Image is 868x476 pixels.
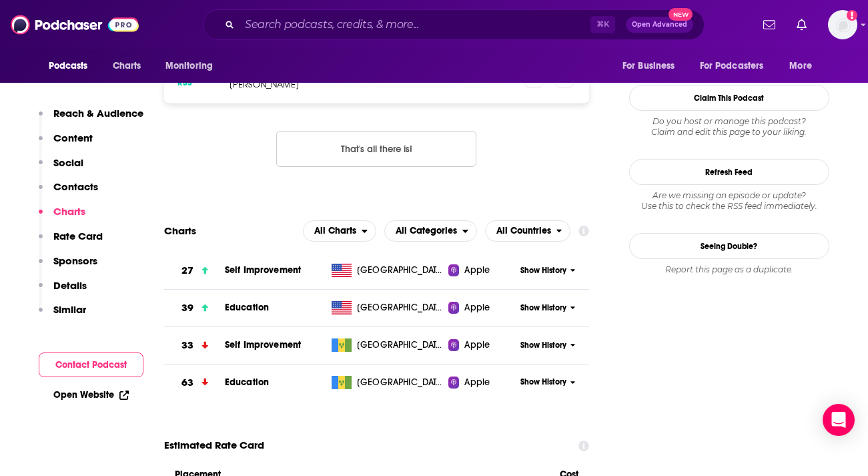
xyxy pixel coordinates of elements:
[516,265,580,276] button: Show History
[448,338,516,352] a: Apple
[326,376,448,389] a: [GEOGRAPHIC_DATA][PERSON_NAME]
[326,264,448,277] a: [GEOGRAPHIC_DATA]
[629,190,829,212] div: Are we missing an episode or update? Use this to check the RSS feed immediately.
[357,338,444,352] span: Saint Vincent and the Grenadines
[225,377,269,388] a: Education
[39,205,85,230] button: Charts
[225,339,301,350] a: Self Improvement
[464,338,490,352] span: Apple
[164,252,225,289] a: 27
[516,377,580,388] button: Show History
[520,302,566,314] span: Show History
[181,263,193,278] h3: 27
[181,338,193,353] h3: 33
[39,156,83,181] button: Social
[181,300,193,316] h3: 39
[464,264,490,277] span: Apple
[520,377,566,388] span: Show History
[464,376,490,389] span: Apple
[164,365,225,401] a: 63
[384,220,477,242] button: open menu
[622,57,675,75] span: For Business
[691,53,783,79] button: open menu
[823,404,855,436] div: Open Intercom Messenger
[53,132,93,144] p: Content
[629,159,829,185] button: Refresh Feed
[53,180,98,193] p: Contacts
[104,53,149,79] a: Charts
[516,302,580,314] button: Show History
[448,301,516,314] a: Apple
[629,116,829,127] span: Do you host or manage this podcast?
[700,57,764,75] span: For Podcasters
[53,254,97,267] p: Sponsors
[314,226,356,236] span: All Charts
[53,389,129,401] a: Open Website
[225,264,301,276] a: Self Improvement
[303,220,376,242] h2: Platforms
[828,10,857,39] img: User Profile
[485,220,571,242] button: open menu
[11,12,139,37] img: Podchaser - Follow, Share and Rate Podcasts
[357,301,444,314] span: United States
[464,301,490,314] span: Apple
[632,21,687,28] span: Open Advanced
[113,57,141,75] span: Charts
[847,10,857,21] svg: Add a profile image
[53,156,83,169] p: Social
[156,53,230,79] button: open menu
[181,375,193,391] h3: 63
[39,279,87,304] button: Details
[496,226,551,236] span: All Countries
[165,57,213,75] span: Monitoring
[164,290,225,326] a: 39
[225,302,269,313] a: Education
[326,301,448,314] a: [GEOGRAPHIC_DATA]
[629,116,829,138] div: Claim and edit this page to your liking.
[485,220,571,242] h2: Countries
[53,107,143,120] p: Reach & Audience
[520,265,566,276] span: Show History
[613,53,692,79] button: open menu
[357,264,444,277] span: United States
[520,340,566,351] span: Show History
[39,230,103,254] button: Rate Card
[53,279,87,292] p: Details
[629,264,829,275] div: Report this page as a duplicate.
[629,233,829,259] a: Seeing Double?
[39,303,86,328] button: Similar
[240,14,590,35] input: Search podcasts, credits, & more...
[39,53,105,79] button: open menu
[396,226,457,236] span: All Categories
[39,254,97,279] button: Sponsors
[303,220,376,242] button: open menu
[39,352,143,377] button: Contact Podcast
[53,303,86,316] p: Similar
[357,376,444,389] span: Saint Vincent and the Grenadines
[516,340,580,351] button: Show History
[629,85,829,111] button: Claim This Podcast
[164,327,225,364] a: 33
[448,376,516,389] a: Apple
[164,224,196,237] h2: Charts
[828,10,857,39] button: Show profile menu
[39,180,98,205] button: Contacts
[49,57,88,75] span: Podcasts
[758,13,781,36] a: Show notifications dropdown
[39,132,93,156] button: Content
[789,57,812,75] span: More
[448,264,516,277] a: Apple
[276,131,476,167] button: Nothing here.
[780,53,829,79] button: open menu
[828,10,857,39] span: Logged in as antoine.jordan
[53,205,85,218] p: Charts
[53,230,103,242] p: Rate Card
[669,8,693,21] span: New
[177,77,192,88] h3: RSS
[384,220,477,242] h2: Categories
